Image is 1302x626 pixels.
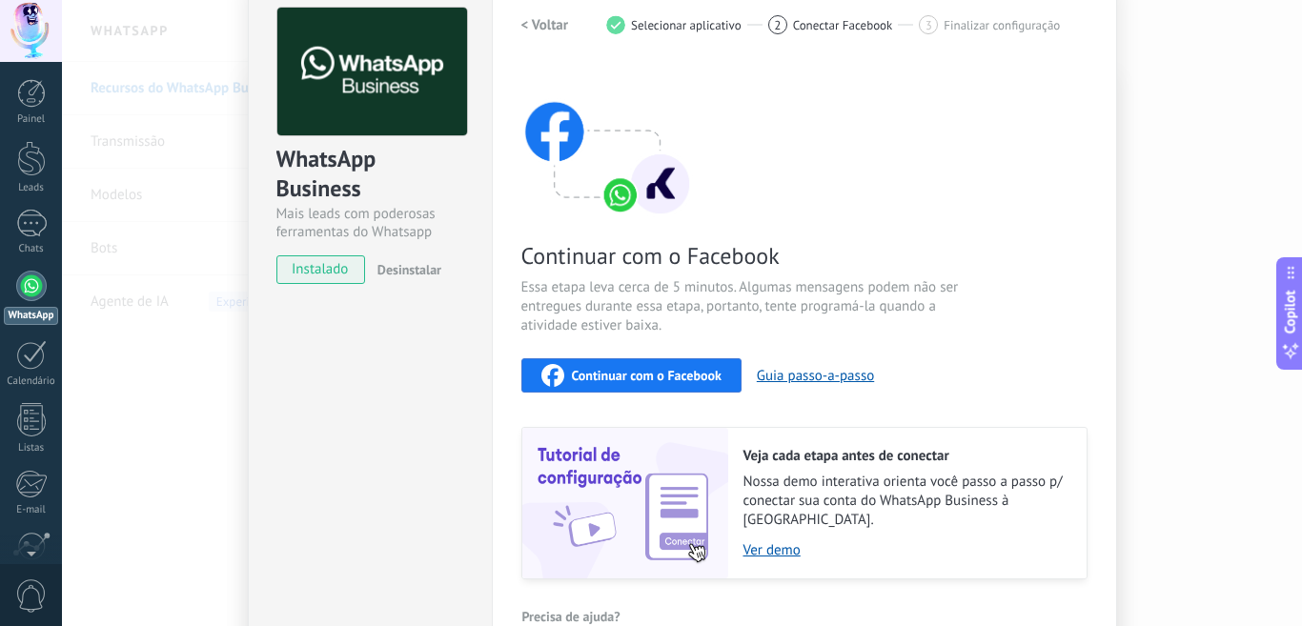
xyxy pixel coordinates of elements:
span: 3 [926,17,932,33]
h2: Veja cada etapa antes de conectar [743,447,1068,465]
h2: < Voltar [521,16,569,34]
span: Desinstalar [377,261,441,278]
span: Selecionar aplicativo [631,18,742,32]
a: Ver demo [743,541,1068,559]
span: instalado [277,255,364,284]
span: Nossa demo interativa orienta você passo a passo p/ conectar sua conta do WhatsApp Business à [GE... [743,473,1068,530]
div: Painel [4,113,59,126]
div: Mais leads com poderosas ferramentas do Whatsapp [276,205,464,241]
span: Continuar com o Facebook [572,369,722,382]
button: Continuar com o Facebook [521,358,742,393]
span: Continuar com o Facebook [521,241,975,271]
div: Calendário [4,375,59,388]
div: WhatsApp Business [276,144,464,205]
img: logo_main.png [277,8,467,136]
span: Conectar Facebook [793,18,893,32]
div: WhatsApp [4,307,58,325]
button: Desinstalar [370,255,441,284]
span: Essa etapa leva cerca de 5 minutos. Algumas mensagens podem não ser entregues durante essa etapa,... [521,278,975,335]
button: Guia passo-a-passo [757,367,874,385]
span: Precisa de ajuda? [522,610,620,623]
span: Finalizar configuração [944,18,1060,32]
div: E-mail [4,504,59,516]
button: < Voltar [521,8,569,42]
span: 2 [774,17,781,33]
div: Leads [4,182,59,194]
img: connect with facebook [521,65,693,217]
span: Copilot [1281,290,1300,333]
div: Listas [4,442,59,454]
div: Chats [4,243,59,255]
